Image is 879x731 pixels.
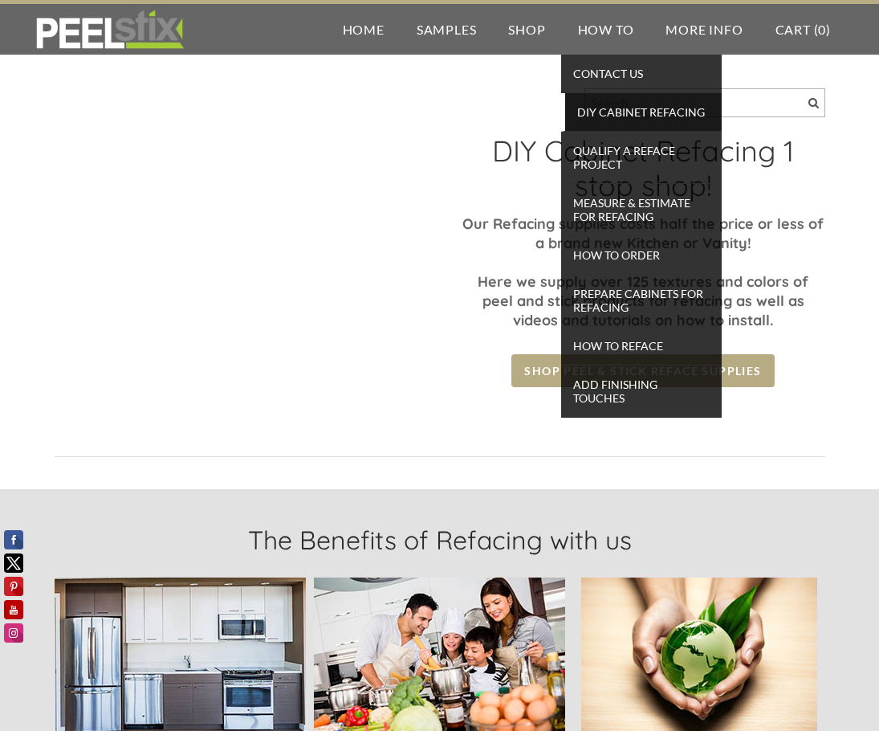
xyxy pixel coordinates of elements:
img: REFACE SUPPLIES [32,10,187,50]
h2: DIY Cabinet Refacing 1 stop shop! [462,133,825,214]
a: Samples [401,4,493,55]
span: 0 [818,22,826,37]
a: Shop Peel & Stick Reface Supplies [511,354,774,387]
font: Our Refacing supplies costs half the price or less of a brand new Kitchen or Vanity! [462,214,824,252]
span: How To Reface [565,335,718,357]
span: DIY Cabinet Refacing [569,101,718,123]
span: Add Finishing Touches [565,374,718,409]
a: Prepare Cabinets for Refacing [561,275,722,327]
a: Qualify a Reface Project [561,132,722,184]
a: DIY Cabinet Refacing [561,93,722,132]
a: How To Reface [561,327,722,365]
a: Contact Us [561,55,722,93]
span: How To Order [565,244,718,266]
a: Cart (0) [759,4,847,55]
span: Search [808,98,819,108]
span: Measure & Estimate for Refacing [565,192,718,227]
a: How To [562,4,650,55]
font: Here we supply over 125 textures and colors of peel and stick products for refacing as well as vi... [478,272,808,329]
a: Shop [492,4,561,55]
span: Contact Us [565,63,718,84]
a: How To Order [561,236,722,275]
a: More Info [649,4,759,55]
a: Home [327,4,401,55]
span: Prepare Cabinets for Refacing [565,283,718,318]
a: Add Finishing Touches [561,365,722,418]
span: Qualify a Reface Project [565,140,718,175]
font: The Benefits of Refacing with us [248,524,632,556]
a: Measure & Estimate for Refacing [561,184,722,236]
